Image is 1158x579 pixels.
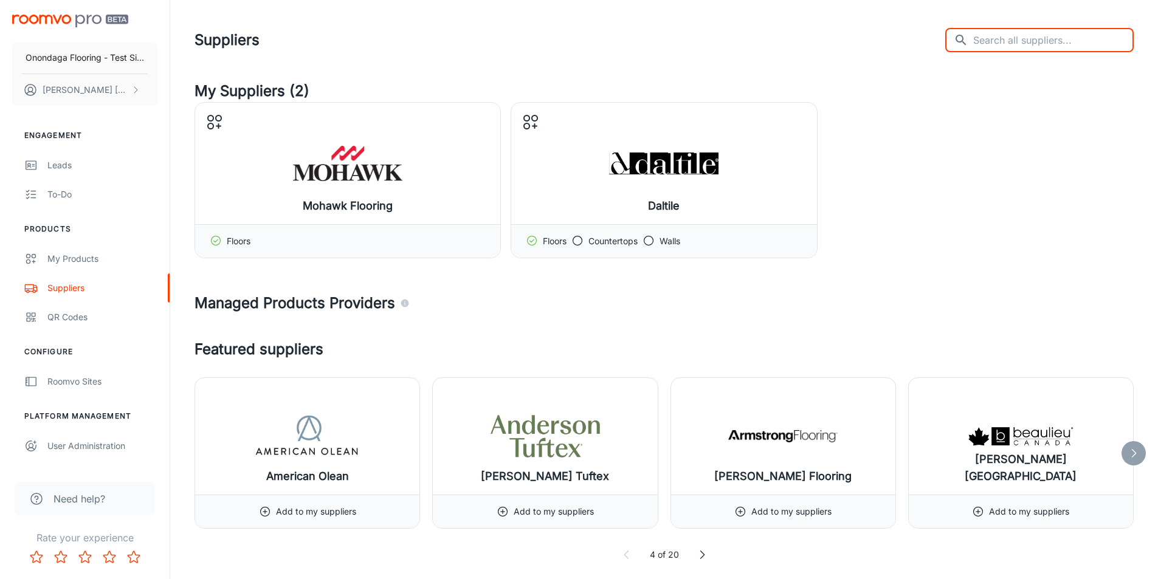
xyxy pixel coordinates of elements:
button: Rate 5 star [122,545,146,569]
img: Anderson Tuftex [491,412,600,461]
p: Add to my suppliers [989,505,1069,518]
p: Onondaga Flooring - Test Site [26,51,144,64]
h1: Suppliers [195,29,260,51]
p: Add to my suppliers [514,505,594,518]
p: [PERSON_NAME] [PERSON_NAME] [43,83,128,97]
h6: American Olean [266,468,349,485]
div: Suppliers [47,281,157,295]
img: American Olean [253,412,362,461]
h6: [PERSON_NAME] Tuftex [481,468,609,485]
button: Rate 1 star [24,545,49,569]
input: Search all suppliers... [973,28,1134,52]
div: Roomvo Sites [47,375,157,388]
p: Add to my suppliers [276,505,356,518]
p: Add to my suppliers [751,505,832,518]
h4: Featured suppliers [195,338,1134,360]
div: My Products [47,252,157,266]
button: Onondaga Flooring - Test Site [12,42,157,74]
p: 4 of 20 [650,548,679,561]
p: Floors [227,235,250,248]
button: Rate 3 star [73,545,97,569]
img: Beaulieu Canada [966,412,1075,461]
div: Agencies and suppliers who work with us to automatically identify the specific products you carry [400,292,410,314]
div: QR Codes [47,310,157,324]
span: Need help? [53,492,105,506]
h6: [PERSON_NAME] [GEOGRAPHIC_DATA] [918,451,1123,485]
div: To-do [47,188,157,201]
button: Rate 2 star [49,545,73,569]
p: Countertops [588,235,638,248]
p: Walls [660,235,680,248]
div: Leads [47,159,157,172]
button: Rate 4 star [97,545,122,569]
img: Armstrong Flooring [728,412,838,461]
h4: My Suppliers (2) [195,80,1134,102]
h6: [PERSON_NAME] Flooring [714,468,852,485]
p: Floors [543,235,567,248]
p: Rate your experience [10,530,160,545]
h4: Managed Products Providers [195,292,1134,314]
button: [PERSON_NAME] [PERSON_NAME] [12,74,157,106]
img: Roomvo PRO Beta [12,15,128,27]
div: User Administration [47,439,157,453]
